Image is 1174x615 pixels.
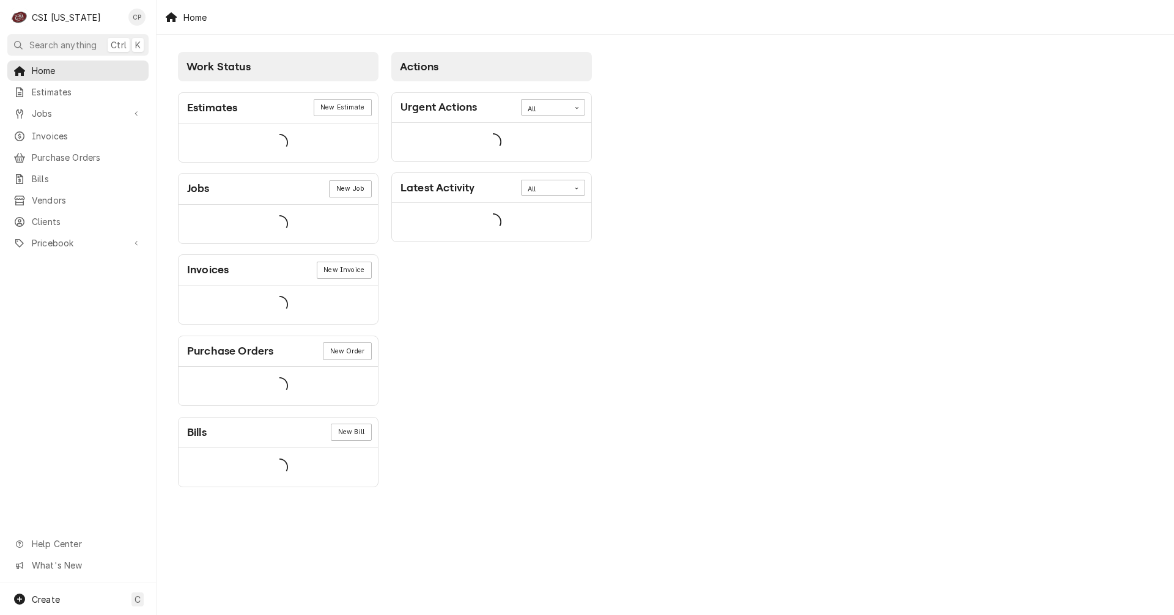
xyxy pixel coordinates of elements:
button: Search anythingCtrlK [7,34,149,56]
span: Loading... [271,292,288,318]
a: New Invoice [317,262,372,279]
div: Card: Jobs [178,173,378,243]
div: Card Data [179,367,378,405]
span: Help Center [32,537,141,550]
a: Bills [7,169,149,189]
div: Card Data [179,448,378,487]
span: Estimates [32,86,142,98]
div: Card Column Content [178,81,378,487]
div: Craig Pierce's Avatar [128,9,146,26]
div: Card: Purchase Orders [178,336,378,406]
div: Card Column: Work Status [172,46,385,494]
a: Home [7,61,149,81]
a: Invoices [7,126,149,146]
a: New Job [329,180,371,197]
div: C [11,9,28,26]
span: Invoices [32,130,142,142]
div: Card: Latest Activity [391,172,592,242]
div: Card Header [392,93,591,123]
div: Card Data [392,203,591,241]
div: Card Header [179,174,378,204]
a: Estimates [7,82,149,102]
div: Card Title [187,180,210,197]
div: Card Link Button [323,342,371,359]
div: Card Data [179,205,378,243]
div: Card Header [179,418,378,448]
a: Go to What's New [7,555,149,575]
div: Card: Invoices [178,254,378,325]
span: What's New [32,559,141,572]
span: Actions [400,61,438,73]
span: Search anything [29,39,97,51]
div: Card Title [401,180,474,196]
div: Card Column Header [391,52,592,81]
span: K [135,39,141,51]
span: C [135,593,141,606]
span: Pricebook [32,237,124,249]
span: Jobs [32,107,124,120]
a: New Order [323,342,371,359]
div: CSI Kentucky's Avatar [11,9,28,26]
span: Clients [32,215,142,228]
div: Card Column: Actions [385,46,599,494]
div: Card Title [401,99,477,116]
span: Ctrl [111,39,127,51]
span: Create [32,594,60,605]
span: Loading... [271,454,288,480]
div: Card Link Button [314,99,372,116]
a: Vendors [7,190,149,210]
div: Card Header [179,255,378,285]
div: Card Header [179,93,378,123]
a: Purchase Orders [7,147,149,168]
span: Loading... [271,211,288,237]
div: Card: Bills [178,417,378,487]
a: Go to Jobs [7,103,149,123]
a: Clients [7,212,149,232]
span: Loading... [271,130,288,155]
a: Go to Help Center [7,534,149,554]
div: Card Link Button [331,424,371,441]
div: Card: Estimates [178,92,378,163]
div: Card Header [179,336,378,367]
span: Bills [32,172,142,185]
a: New Estimate [314,99,372,116]
span: Vendors [32,194,142,207]
span: Loading... [484,210,501,235]
div: Dashboard [157,35,1174,509]
div: CSI [US_STATE] [32,11,101,24]
div: All [528,105,563,114]
div: Card Link Button [317,262,372,279]
span: Work Status [186,61,251,73]
div: Card Title [187,100,237,116]
div: Card Column Content [391,81,592,242]
span: Loading... [271,374,288,399]
div: Card Header [392,173,591,203]
div: Card Data [392,123,591,161]
span: Purchase Orders [32,151,142,164]
div: CP [128,9,146,26]
span: Home [32,64,142,77]
div: Card Data Filter Control [521,180,585,196]
div: Card Data [179,285,378,324]
a: New Bill [331,424,371,441]
div: Card: Urgent Actions [391,92,592,162]
div: Card Title [187,262,229,278]
div: Card Data Filter Control [521,99,585,115]
div: Card Link Button [329,180,371,197]
span: Loading... [484,129,501,155]
div: All [528,185,563,194]
div: Card Title [187,424,207,441]
div: Card Column Header [178,52,378,81]
div: Card Data [179,123,378,162]
div: Card Title [187,343,273,359]
a: Go to Pricebook [7,233,149,253]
